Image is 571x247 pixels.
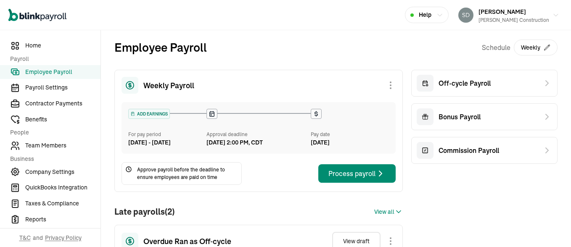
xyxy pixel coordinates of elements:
[482,39,558,56] div: Schedule
[143,80,194,91] span: Weekly Payroll
[128,131,206,138] div: For pay period
[439,145,499,155] span: Commission Payroll
[10,155,95,163] span: Business
[128,138,206,147] div: [DATE] - [DATE]
[25,83,100,92] span: Payroll Settings
[25,168,100,176] span: Company Settings
[374,207,403,217] button: View all
[439,112,481,122] span: Bonus Payroll
[25,115,100,124] span: Benefits
[25,215,100,224] span: Reports
[25,99,100,108] span: Contractor Payments
[114,205,174,218] h1: Late payrolls (2)
[25,68,100,76] span: Employee Payroll
[318,164,396,183] button: Process payroll
[311,131,389,138] div: Pay date
[311,138,389,147] div: [DATE]
[419,11,431,19] span: Help
[439,78,491,88] span: Off-cycle Payroll
[25,199,100,208] span: Taxes & Compliance
[529,207,571,247] iframe: Chat Widget
[25,183,100,192] span: QuickBooks Integration
[114,39,207,56] h2: Employee Payroll
[343,237,370,245] div: View draft
[25,141,100,150] span: Team Members
[455,5,563,26] button: [PERSON_NAME][PERSON_NAME] Construction
[478,16,549,24] div: [PERSON_NAME] Construction
[374,208,394,216] span: View all
[478,8,526,16] span: [PERSON_NAME]
[8,3,66,27] nav: Global
[405,7,449,23] button: Help
[137,166,238,181] span: Approve payroll before the deadline to ensure employees are paid on time
[45,234,82,242] span: Privacy Policy
[206,131,307,138] div: Approval deadline
[25,41,100,50] span: Home
[19,234,31,242] span: T&C
[10,55,95,63] span: Payroll
[514,39,558,55] button: Weekly
[328,168,386,179] div: Process payroll
[206,138,263,147] div: [DATE] 2:00 PM, CDT
[143,236,231,247] span: Overdue Ran as Off‑cycle
[10,128,95,137] span: People
[129,109,169,118] div: ADD EARNINGS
